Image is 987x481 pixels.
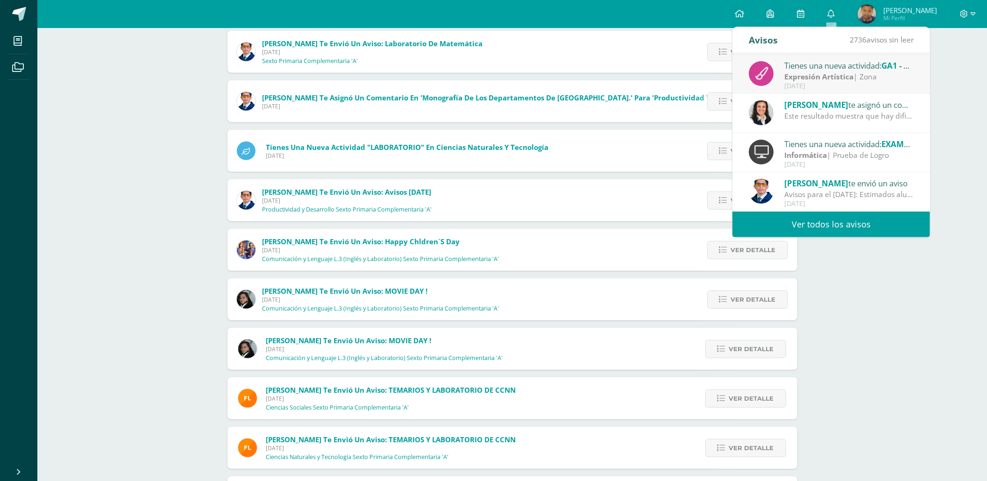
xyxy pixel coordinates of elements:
span: Ver detalle [731,192,776,209]
span: [DATE] [263,48,483,56]
p: Comunicación y Lenguaje L.3 (Inglés y Laboratorio) Sexto Primaria Complementaria 'A' [266,354,503,362]
a: Ver todos los avisos [732,212,930,237]
img: b15e54589cdbd448c33dd63f135c9987.png [749,100,774,125]
span: GA1 - Talleres de música [881,60,976,71]
p: Sexto Primaria Complementaria 'A' [263,57,358,65]
span: [DATE] [266,395,516,403]
span: [DATE] [263,246,499,254]
span: [PERSON_NAME] te envió un aviso: MOVIE DAY ! [266,336,431,345]
span: [PERSON_NAME] te envió un aviso: MOVIE DAY ! [263,286,428,296]
p: Productividad y Desarrollo Sexto Primaria Complementaria 'A' [263,206,432,213]
strong: Informática [784,150,827,160]
img: 3f4c0a665c62760dc8d25f6423ebedea.png [237,240,256,259]
span: [DATE] [263,102,751,110]
p: Comunicación y Lenguaje L.3 (Inglés y Laboratorio) Sexto Primaria Complementaria 'A' [263,305,499,312]
div: | Zona [784,71,914,82]
div: [DATE] [784,161,914,169]
div: Tienes una nueva actividad: [784,59,914,71]
img: 7bd163c6daa573cac875167af135d202.png [238,340,257,358]
div: te envió un aviso [784,177,914,189]
div: Este resultado muestra que hay dificultades importantes que debemos atender. Indica que es necesa... [784,111,914,121]
img: 00e92e5268842a5da8ad8efe5964f981.png [238,439,257,457]
img: 00e92e5268842a5da8ad8efe5964f981.png [238,389,257,408]
div: | Prueba de Logro [784,150,914,161]
span: [PERSON_NAME] te envió un aviso: TEMARIOS Y LABORATORIO DE CCNN [266,435,516,444]
span: [PERSON_NAME] te asignó un comentario en 'Monografía de los departamentos de [GEOGRAPHIC_DATA].' ... [263,93,751,102]
span: [DATE] [263,197,432,205]
img: 059ccfba660c78d33e1d6e9d5a6a4bb6.png [237,42,256,61]
span: avisos sin leer [850,35,914,45]
span: Ver detalle [729,439,774,457]
span: Ver detalle [731,93,776,110]
span: Ver detalle [731,142,776,160]
span: [DATE] [263,296,499,304]
div: te asignó un comentario en 'Prueba objetiva - unidad 4' para 'Matemática' [784,99,914,111]
span: Ver detalle [729,390,774,407]
div: [DATE] [784,200,914,208]
span: [DATE] [266,444,516,452]
img: 059ccfba660c78d33e1d6e9d5a6a4bb6.png [749,179,774,204]
span: [PERSON_NAME] [784,99,848,110]
span: Ver detalle [729,340,774,358]
span: Ver detalle [731,291,776,308]
span: [PERSON_NAME] [784,178,848,189]
span: [DATE] [266,345,503,353]
span: [PERSON_NAME] [883,6,937,15]
span: [PERSON_NAME] te envió un aviso: Happy chldren´s Day [263,237,460,246]
img: 059ccfba660c78d33e1d6e9d5a6a4bb6.png [237,191,256,210]
span: Mi Perfil [883,14,937,22]
div: Tienes una nueva actividad: [784,138,914,150]
span: [PERSON_NAME] te envió un aviso: Avisos [DATE] [263,187,432,197]
p: Ciencias Sociales Sexto Primaria Complementaria 'A' [266,404,409,411]
span: Ver detalle [731,241,776,259]
p: Ciencias Naturales y Tecnología Sexto Primaria Complementaria 'A' [266,453,448,461]
span: 2736 [850,35,866,45]
img: 7bd163c6daa573cac875167af135d202.png [237,290,256,309]
span: Tienes una nueva actividad "LABORATORIO" En Ciencias Naturales y Tecnología [266,142,549,152]
p: Comunicación y Lenguaje L.3 (Inglés y Laboratorio) Sexto Primaria Complementaria 'A' [263,255,499,263]
strong: Expresión Artística [784,71,853,82]
span: Ver detalle [731,43,776,61]
div: [DATE] [784,82,914,90]
div: Avisos para el 9/10/2025: Estimados alumnos Sexto Primaria Reciban un cordial saludo. Les compart... [784,189,914,200]
span: [DATE] [266,152,549,160]
span: [PERSON_NAME] te envió un aviso: TEMARIOS Y LABORATORIO DE CCNN [266,385,516,395]
span: [PERSON_NAME] te envió un aviso: Laboratorio de matemática [263,39,483,48]
div: Avisos [749,27,778,53]
img: 5943287c8a0bb4b083e490a1f4d89b7f.png [858,5,876,23]
img: 059ccfba660c78d33e1d6e9d5a6a4bb6.png [237,92,256,111]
